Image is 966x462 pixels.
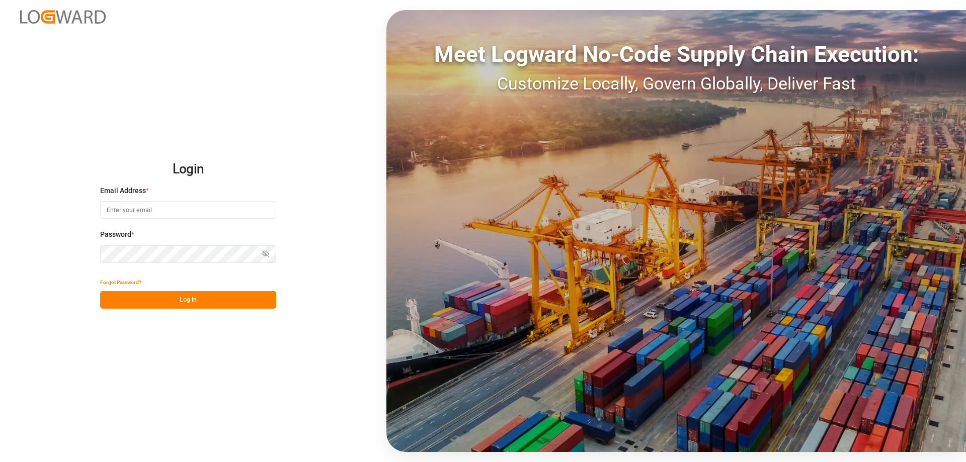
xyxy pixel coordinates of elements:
[100,201,276,219] input: Enter your email
[100,186,146,196] span: Email Address
[386,38,966,71] div: Meet Logward No-Code Supply Chain Execution:
[100,153,276,186] h2: Login
[100,273,141,291] button: Forgot Password?
[20,10,106,24] img: Logward_new_orange.png
[386,71,966,97] div: Customize Locally, Govern Globally, Deliver Fast
[100,229,131,240] span: Password
[100,291,276,309] button: Log In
